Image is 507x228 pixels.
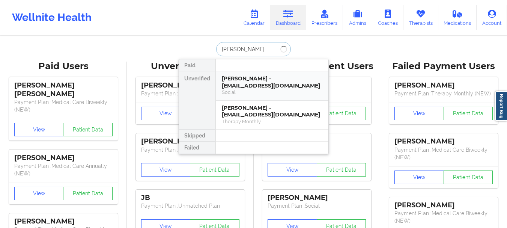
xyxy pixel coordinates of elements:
p: Payment Plan : Unmatched Plan [141,202,239,210]
a: Coaches [372,5,403,30]
button: Patient Data [190,163,239,177]
div: [PERSON_NAME] - [EMAIL_ADDRESS][DOMAIN_NAME] [222,75,322,89]
a: Account [477,5,507,30]
div: [PERSON_NAME] [141,137,239,146]
a: Admins [343,5,372,30]
button: Patient Data [444,107,493,120]
div: [PERSON_NAME] [394,81,493,90]
div: Unverified [179,71,215,130]
div: JB [141,193,239,202]
div: [PERSON_NAME] [14,154,113,162]
div: [PERSON_NAME] [394,137,493,146]
p: Payment Plan : Medical Care Annually (NEW) [14,162,113,177]
div: Social [222,89,322,95]
button: Patient Data [63,123,113,136]
button: Patient Data [317,107,366,120]
p: Payment Plan : Medical Care Biweekly (NEW) [14,98,113,113]
div: Therapy Monthly [222,118,322,125]
div: [PERSON_NAME] [14,217,113,226]
div: [PERSON_NAME] [141,81,239,90]
a: Prescribers [306,5,343,30]
a: Medications [438,5,477,30]
button: View [268,163,317,177]
button: View [394,171,444,184]
a: Therapists [403,5,438,30]
div: Failed [179,142,215,154]
p: Payment Plan : Therapy Monthly (NEW) [394,90,493,97]
button: View [141,107,191,120]
div: [PERSON_NAME] [268,193,366,202]
p: Payment Plan : Unmatched Plan [141,146,239,154]
button: View [14,123,64,136]
a: Dashboard [270,5,306,30]
p: Payment Plan : Unmatched Plan [141,90,239,97]
button: Patient Data [317,163,366,177]
a: Report Bug [495,91,507,121]
div: Skipped [179,130,215,142]
button: View [141,163,191,177]
p: Payment Plan : Medical Care Biweekly (NEW) [394,146,493,161]
p: Payment Plan : Social [268,202,366,210]
div: Paid [179,59,215,71]
div: Paid Users [5,60,122,72]
div: [PERSON_NAME] [PERSON_NAME] [14,81,113,98]
button: View [14,187,64,200]
button: Patient Data [444,171,493,184]
a: Calendar [238,5,270,30]
div: [PERSON_NAME] - [EMAIL_ADDRESS][DOMAIN_NAME] [222,104,322,118]
p: Payment Plan : Medical Care Biweekly (NEW) [394,210,493,225]
div: [PERSON_NAME] [394,201,493,210]
div: Unverified Users [132,60,248,72]
button: Patient Data [63,187,113,200]
div: Failed Payment Users [385,60,502,72]
button: View [394,107,444,120]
